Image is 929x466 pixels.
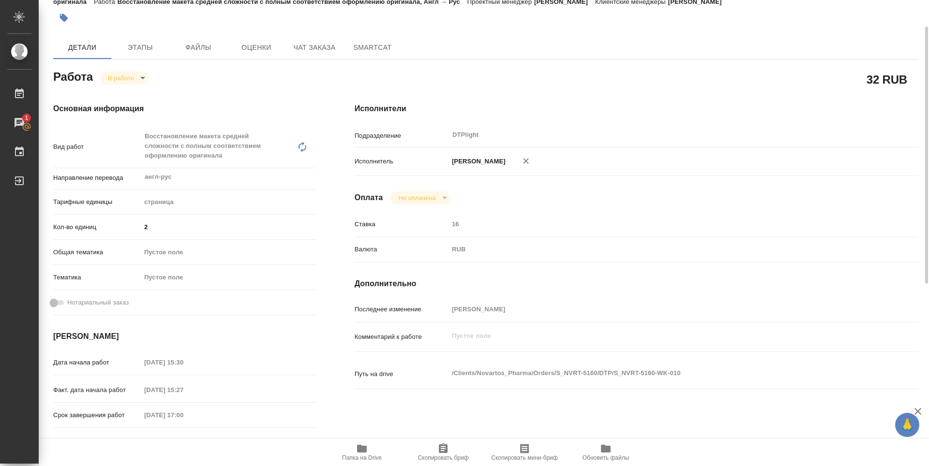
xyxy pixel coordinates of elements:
span: Детали [59,42,105,54]
h4: [PERSON_NAME] [53,331,316,342]
span: 1 [19,113,34,123]
p: [PERSON_NAME] [449,157,506,166]
div: В работе [100,72,149,85]
div: Пустое поле [144,248,304,257]
p: Дата начала работ [53,358,141,367]
p: Тематика [53,273,141,282]
input: Пустое поле [141,355,225,369]
button: Добавить тэг [53,7,75,29]
span: Оценки [233,42,280,54]
button: В работе [105,74,137,82]
input: Пустое поле [449,217,871,231]
p: Ставка [355,219,449,229]
p: Валюта [355,245,449,254]
span: Файлы [175,42,222,54]
p: Общая тематика [53,248,141,257]
p: Последнее изменение [355,305,449,314]
textarea: /Clients/Novartos_Pharma/Orders/S_NVRT-5160/DTP/S_NVRT-5160-WK-010 [449,365,871,381]
span: Нотариальный заказ [67,298,129,307]
p: Кол-во единиц [53,222,141,232]
button: Удалить исполнителя [515,150,537,172]
span: Обновить файлы [583,454,629,461]
input: ✎ Введи что-нибудь [141,220,316,234]
div: страница [141,194,316,210]
p: Подразделение [355,131,449,141]
button: Скопировать мини-бриф [484,439,565,466]
span: Скопировать мини-бриф [491,454,557,461]
div: В работе [390,191,450,204]
button: Папка на Drive [321,439,403,466]
span: Этапы [117,42,164,54]
span: SmartCat [349,42,396,54]
span: Скопировать бриф [418,454,468,461]
p: Путь на drive [355,369,449,379]
p: Факт. дата начала работ [53,385,141,395]
div: Пустое поле [144,273,304,282]
button: Не оплачена [395,194,438,202]
input: Пустое поле [141,383,225,397]
div: Пустое поле [141,244,316,261]
p: Срок завершения работ [53,410,141,420]
a: 1 [2,111,36,135]
p: Исполнитель [355,157,449,166]
div: RUB [449,241,871,258]
h4: Исполнители [355,103,918,115]
button: Скопировать бриф [403,439,484,466]
input: Пустое поле [449,302,871,316]
span: 🙏 [899,415,915,435]
span: Чат заказа [291,42,338,54]
p: Комментарий к работе [355,332,449,342]
h2: 32 RUB [867,71,907,87]
button: Обновить файлы [565,439,646,466]
p: Направление перевода [53,173,141,183]
span: Папка на Drive [342,454,382,461]
h2: Работа [53,67,93,85]
input: Пустое поле [141,408,225,422]
h4: Дополнительно [355,278,918,290]
h4: Основная информация [53,103,316,115]
div: Пустое поле [141,269,316,286]
button: 🙏 [895,413,919,437]
p: Тарифные единицы [53,197,141,207]
h4: Оплата [355,192,383,204]
p: Вид работ [53,142,141,152]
